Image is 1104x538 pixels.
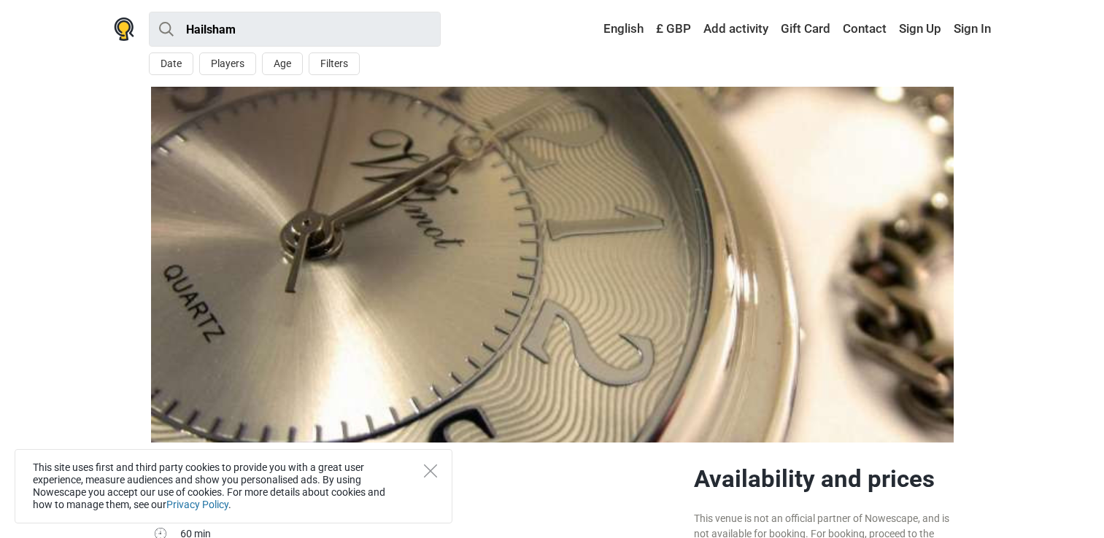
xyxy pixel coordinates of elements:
a: Privacy Policy [166,499,228,510]
a: Contact [839,16,890,42]
button: Age [262,52,303,75]
a: English [590,16,647,42]
div: This site uses first and third party cookies to provide you with a great user experience, measure... [15,449,452,523]
input: try “London” [149,12,441,47]
button: Filters [309,52,360,75]
img: Nowescape logo [114,17,134,41]
button: Close [424,464,437,477]
a: Gift Card [777,16,834,42]
a: £ GBP [652,16,695,42]
a: Add activity [700,16,772,42]
img: Escape Room Sussex photo 1 [151,87,954,443]
button: Players [199,52,256,75]
a: Sign In [950,16,991,42]
h2: Availability and prices [694,464,954,494]
button: Date [149,52,193,75]
img: English [593,24,603,34]
a: Sign Up [895,16,945,42]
